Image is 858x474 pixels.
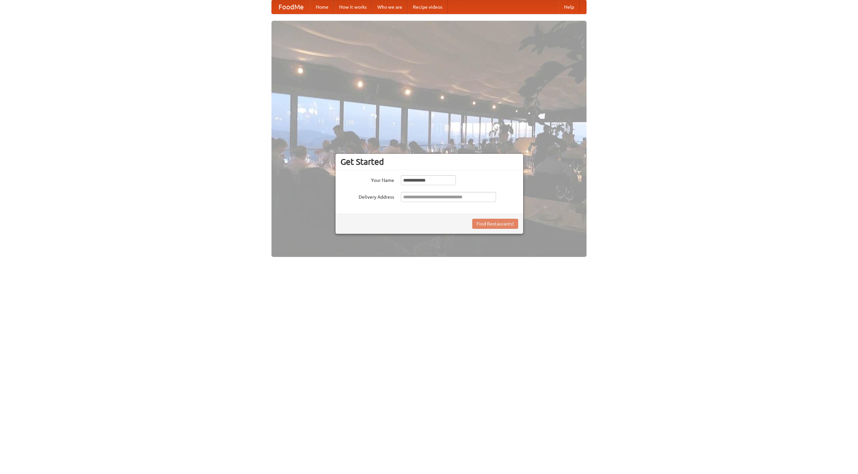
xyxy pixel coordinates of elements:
h3: Get Started [341,157,518,167]
a: FoodMe [272,0,310,14]
a: Home [310,0,334,14]
label: Delivery Address [341,192,394,200]
a: Help [559,0,579,14]
a: Who we are [372,0,408,14]
label: Your Name [341,175,394,184]
a: How it works [334,0,372,14]
a: Recipe videos [408,0,448,14]
button: Find Restaurants! [472,219,518,229]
